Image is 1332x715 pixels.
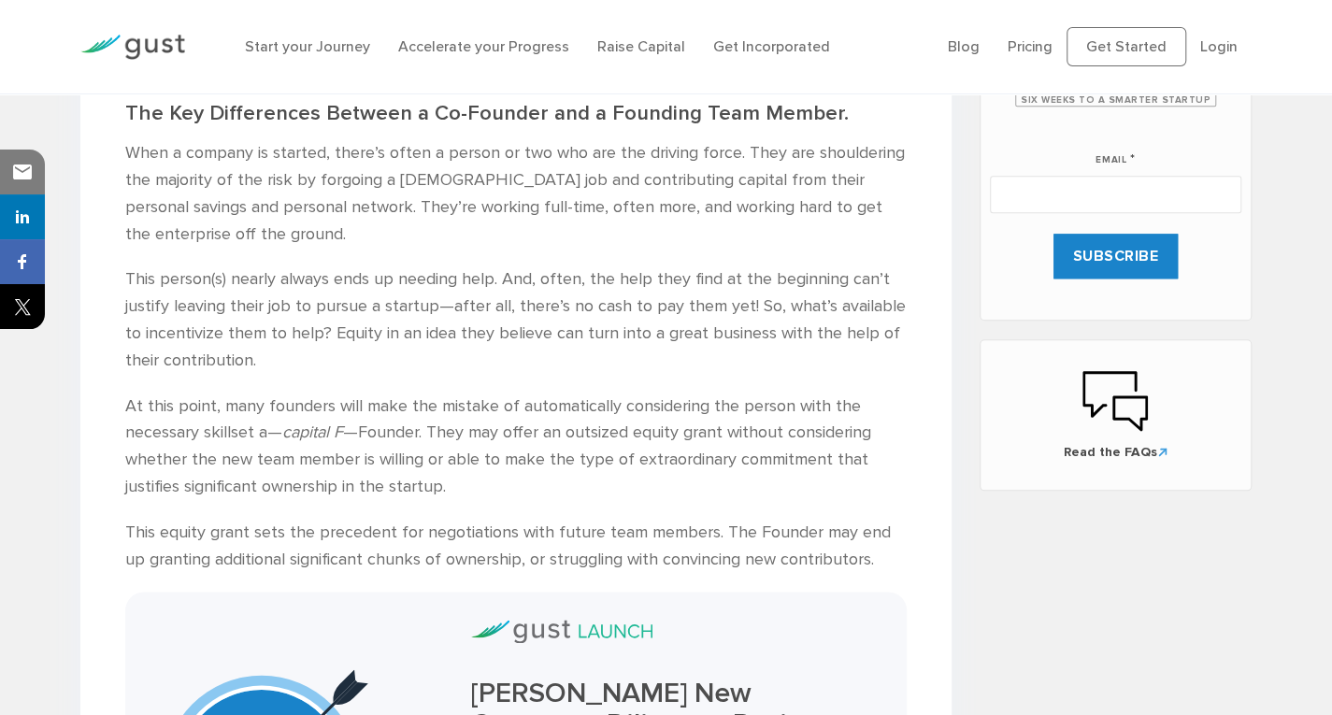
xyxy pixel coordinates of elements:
[245,37,370,55] a: Start your Journey
[1008,37,1053,55] a: Pricing
[125,520,907,574] p: This equity grant sets the precedent for negotiations with future team members. The Founder may e...
[1067,27,1186,66] a: Get Started
[1015,93,1216,107] span: Six Weeks to a Smarter Startup
[125,140,907,248] p: When a company is started, there’s often a person or two who are the driving force. They are shou...
[125,101,849,125] strong: The Key Differences Between a Co-Founder and a Founding Team Member.
[999,443,1232,462] span: Read the FAQs
[80,35,185,60] img: Gust Logo
[948,37,980,55] a: Blog
[125,266,907,374] p: This person(s) nearly always ends up needing help. And, often, the help they find at the beginnin...
[282,422,343,442] em: capital F
[1096,131,1136,168] label: Email
[999,368,1232,462] a: Read the FAQs
[398,37,569,55] a: Accelerate your Progress
[1200,37,1238,55] a: Login
[125,393,907,501] p: At this point, many founders will make the mistake of automatically considering the person with t...
[597,37,685,55] a: Raise Capital
[1053,234,1179,279] input: SUBSCRIBE
[713,37,830,55] a: Get Incorporated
